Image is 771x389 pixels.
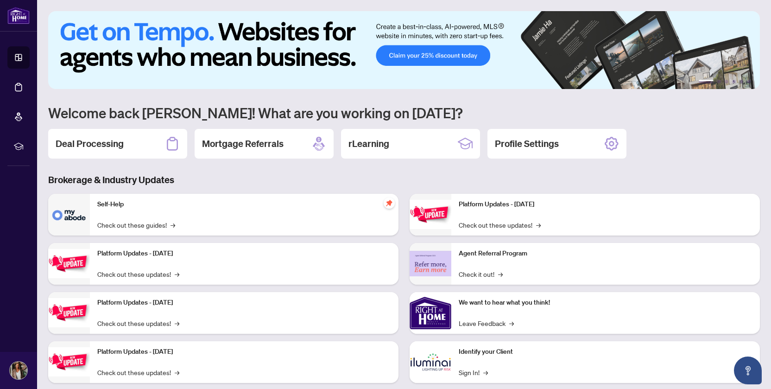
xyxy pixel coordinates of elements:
button: Open asap [734,357,762,384]
p: Platform Updates - [DATE] [459,199,752,210]
button: 3 [725,80,728,83]
img: Agent Referral Program [410,251,451,276]
h2: rLearning [348,137,389,150]
img: Slide 0 [48,11,760,89]
img: logo [7,7,30,24]
img: Platform Updates - July 8, 2025 [48,347,90,376]
img: Platform Updates - July 21, 2025 [48,298,90,327]
p: Self-Help [97,199,391,210]
h1: Welcome back [PERSON_NAME]! What are you working on [DATE]? [48,104,760,121]
button: 5 [739,80,743,83]
span: → [509,318,514,328]
span: → [483,367,488,377]
span: pushpin [384,198,395,209]
span: → [175,318,179,328]
img: Profile Icon [10,362,27,379]
a: Check out these updates!→ [97,367,179,377]
a: Check out these updates!→ [97,269,179,279]
span: → [536,220,541,230]
p: Agent Referral Program [459,249,752,259]
img: Identify your Client [410,341,451,383]
img: Self-Help [48,194,90,236]
p: Platform Updates - [DATE] [97,249,391,259]
img: Platform Updates - September 16, 2025 [48,249,90,278]
a: Check out these updates!→ [459,220,541,230]
a: Check out these updates!→ [97,318,179,328]
p: Platform Updates - [DATE] [97,298,391,308]
a: Check it out!→ [459,269,503,279]
img: We want to hear what you think! [410,292,451,334]
button: 6 [747,80,751,83]
span: → [171,220,175,230]
span: → [175,269,179,279]
h2: Deal Processing [56,137,124,150]
button: 2 [717,80,721,83]
h2: Profile Settings [495,137,559,150]
a: Sign In!→ [459,367,488,377]
button: 4 [732,80,736,83]
img: Platform Updates - June 23, 2025 [410,200,451,229]
span: → [498,269,503,279]
button: 1 [699,80,714,83]
h3: Brokerage & Industry Updates [48,173,760,186]
a: Check out these guides!→ [97,220,175,230]
p: Identify your Client [459,347,752,357]
h2: Mortgage Referrals [202,137,284,150]
a: Leave Feedback→ [459,318,514,328]
p: Platform Updates - [DATE] [97,347,391,357]
span: → [175,367,179,377]
p: We want to hear what you think! [459,298,752,308]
